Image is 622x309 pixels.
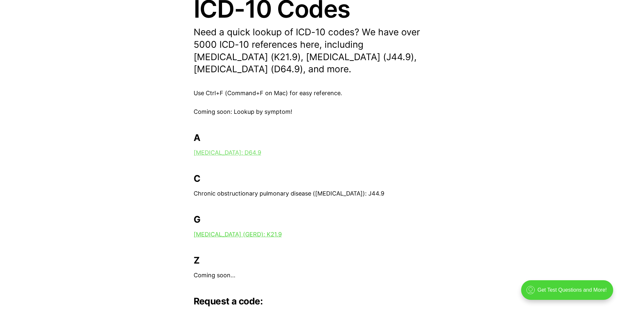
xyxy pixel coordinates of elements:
[194,255,429,266] h2: Z
[194,173,429,184] h2: C
[194,189,429,198] p: Chronic obstructionary pulmonary disease ([MEDICAL_DATA]): J44.9
[194,296,429,306] h2: Request a code:
[194,231,282,238] a: [MEDICAL_DATA] (GERD): K21.9
[194,26,429,76] p: Need a quick lookup of ICD-10 codes? We have over 5000 ICD-10 references here, including [MEDICAL...
[194,149,261,156] a: [MEDICAL_DATA]: D64.9
[516,277,622,309] iframe: portal-trigger
[194,89,429,98] p: Use Ctrl+F (Command+F on Mac) for easy reference.
[194,271,429,280] p: Coming soon...
[194,132,429,143] h2: A
[194,107,429,117] p: Coming soon: Lookup by symptom!
[194,214,429,225] h2: G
